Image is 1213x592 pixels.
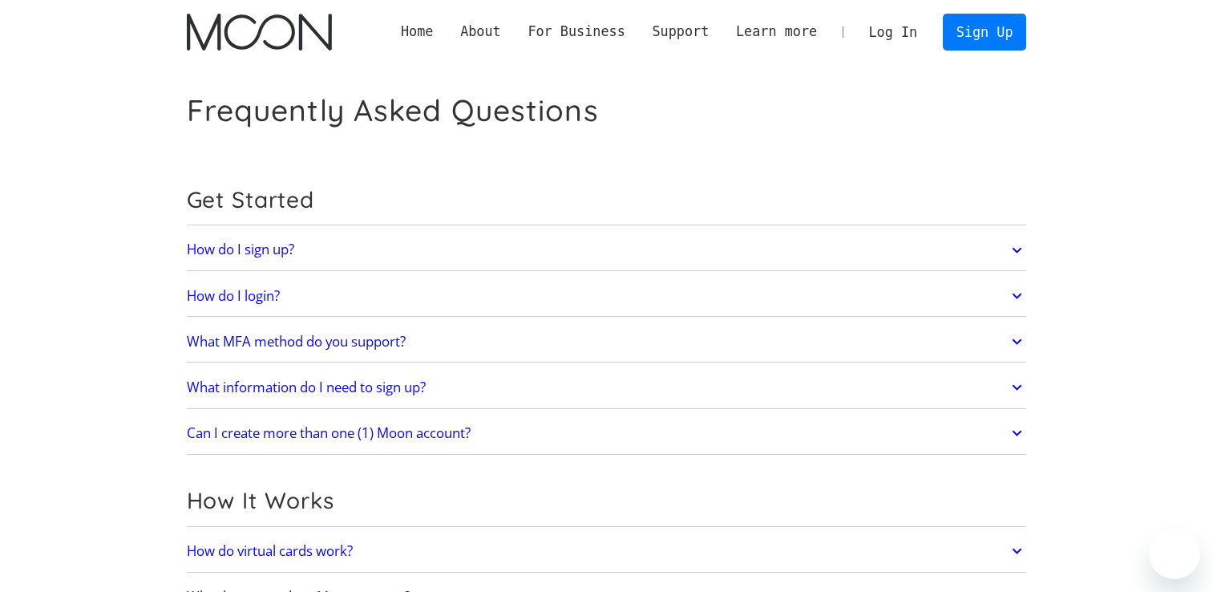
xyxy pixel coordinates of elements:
[187,425,471,441] h2: Can I create more than one (1) Moon account?
[187,534,1027,568] a: How do virtual cards work?
[387,22,447,42] a: Home
[652,22,709,42] div: Support
[187,233,1027,267] a: How do I sign up?
[187,279,1027,313] a: How do I login?
[187,543,353,559] h2: How do virtual cards work?
[736,22,817,42] div: Learn more
[187,288,280,304] h2: How do I login?
[187,487,1027,514] h2: How It Works
[187,92,599,128] h1: Frequently Asked Questions
[515,22,639,42] div: For Business
[187,325,1027,359] a: What MFA method do you support?
[639,22,722,42] div: Support
[187,186,1027,213] h2: Get Started
[187,241,294,257] h2: How do I sign up?
[943,14,1026,50] a: Sign Up
[528,22,625,42] div: For Business
[447,22,514,42] div: About
[722,22,831,42] div: Learn more
[187,416,1027,450] a: Can I create more than one (1) Moon account?
[187,379,426,395] h2: What information do I need to sign up?
[1149,528,1200,579] iframe: Кнопка запуска окна обмена сообщениями
[187,371,1027,404] a: What information do I need to sign up?
[855,14,931,50] a: Log In
[460,22,501,42] div: About
[187,14,332,51] img: Moon Logo
[187,14,332,51] a: home
[187,334,406,350] h2: What MFA method do you support?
